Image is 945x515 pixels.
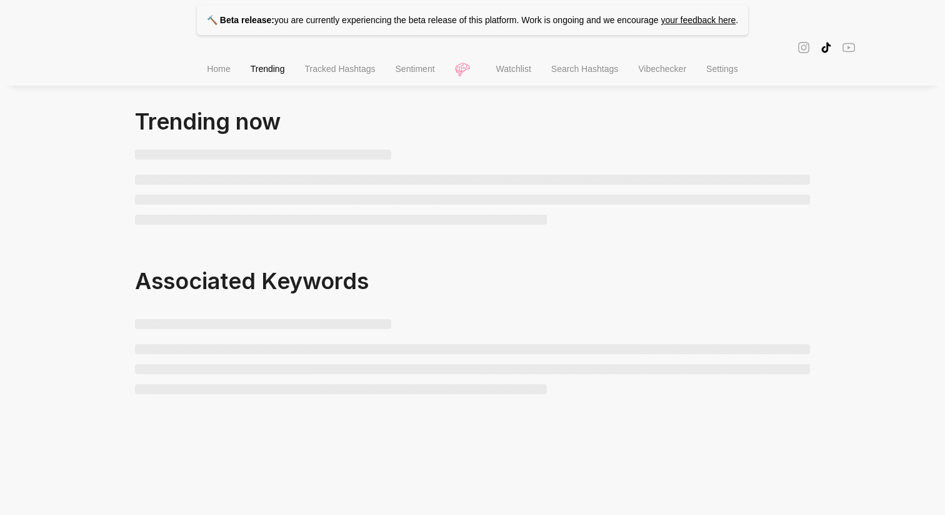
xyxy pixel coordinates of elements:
[797,40,810,54] span: instagram
[207,64,230,74] span: Home
[661,15,736,25] a: your feedback here
[496,64,531,74] span: Watchlist
[706,64,738,74] span: Settings
[251,64,285,74] span: Trending
[197,5,748,35] p: you are currently experiencing the beta release of this platform. Work is ongoing and we encourage .
[551,64,618,74] span: Search Hashtags
[396,64,435,74] span: Sentiment
[638,64,686,74] span: Vibechecker
[135,267,369,295] span: Associated Keywords
[304,64,375,74] span: Tracked Hashtags
[842,40,855,54] span: youtube
[135,108,281,135] span: Trending now
[207,15,274,25] strong: 🔨 Beta release:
